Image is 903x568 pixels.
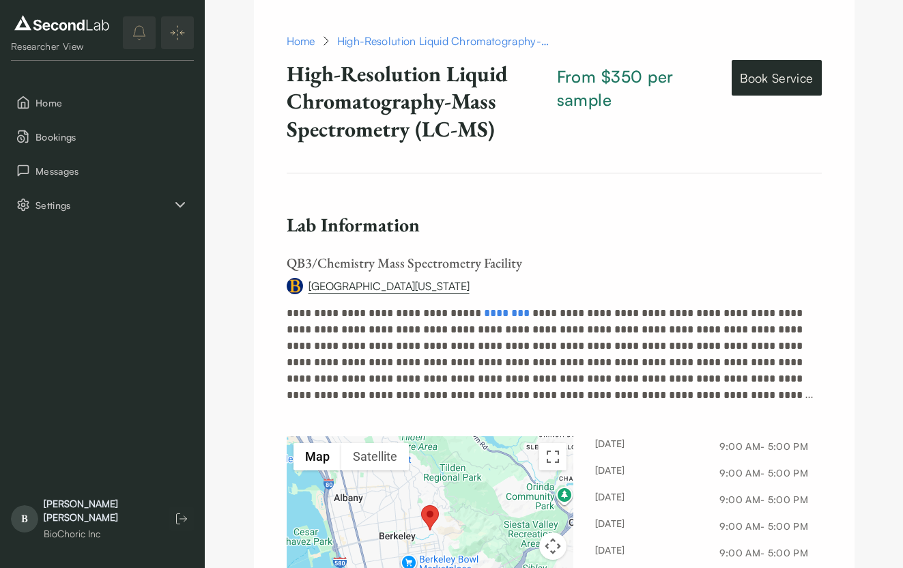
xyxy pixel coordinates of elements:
h6: Lab Information [287,213,822,237]
button: Settings [11,190,194,219]
button: Book Service [732,60,821,96]
span: [DATE] [595,543,625,563]
div: BioChoric Inc [44,527,156,541]
button: Log out [169,507,194,531]
span: [DATE] [595,463,625,483]
span: Bookings [35,130,188,144]
div: Settings sub items [11,190,194,219]
span: [DATE] [595,489,625,509]
span: Home [35,96,188,110]
button: Home [11,88,194,117]
img: logo [11,12,113,34]
span: Messages [35,164,188,178]
span: 9:00 AM - 5:00 PM [700,440,809,457]
button: Expand/Collapse sidebar [161,16,194,49]
span: 9:00 AM - 5:00 PM [700,467,809,484]
span: [DATE] [595,516,625,536]
span: 9:00 AM - 5:00 PM [700,494,809,511]
a: QB3/Chemistry Mass Spectrometry Facility [287,254,522,272]
a: [GEOGRAPHIC_DATA][US_STATE] [309,278,470,294]
button: Show satellite imagery [341,443,409,470]
p: High-Resolution Liquid Chromatography-Mass Spectrometry (LC-MS) [287,60,551,143]
span: Settings [35,198,172,212]
a: Home [287,33,315,49]
button: Bookings [11,122,194,151]
img: University of California, Berkeley [287,278,303,294]
div: [PERSON_NAME] [PERSON_NAME] [44,497,156,524]
button: Toggle fullscreen view [539,443,567,470]
button: Show street map [293,443,341,470]
button: notifications [123,16,156,49]
span: 9:00 AM - 5:00 PM [700,520,809,537]
button: Map camera controls [539,532,567,560]
span: [DATE] [595,436,625,456]
div: High-Resolution Liquid Chromatography-Mass Spectrometry (LC-MS) [337,33,556,49]
div: Researcher View [11,40,113,53]
span: B [11,505,38,532]
span: From $350 per sample [557,66,721,111]
span: 9:00 AM - 5:00 PM [700,547,809,564]
button: Messages [11,156,194,185]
